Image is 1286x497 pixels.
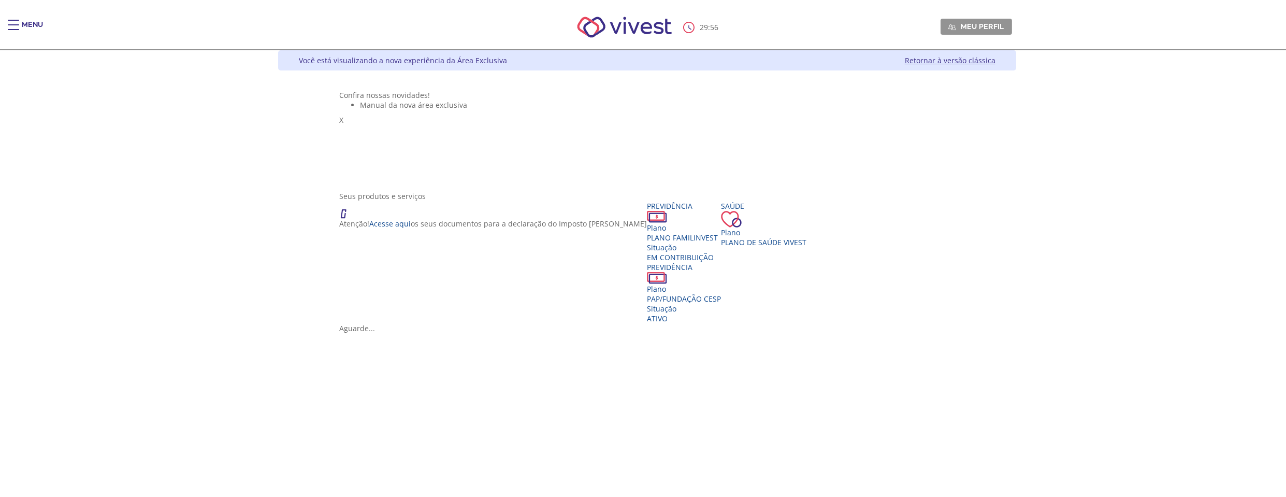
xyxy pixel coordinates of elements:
img: Meu perfil [948,23,956,31]
div: Plano [721,228,806,237]
a: Previdência PlanoPAP/FUNDAÇÃO CESP SituaçãoAtivo [647,262,721,323]
div: Previdência [647,262,721,272]
div: Seus produtos e serviços [339,191,955,201]
a: Saúde PlanoPlano de Saúde VIVEST [721,201,806,247]
span: 29 [700,22,708,32]
span: X [339,115,343,125]
div: Menu [22,20,43,40]
a: Retornar à versão clássica [905,55,995,65]
div: Aguarde... [339,323,955,333]
section: <span lang="en" dir="ltr">ProdutosCard</span> [339,191,955,333]
img: ico_atencao.png [339,201,357,219]
div: Plano [647,284,721,294]
div: Situação [647,243,721,252]
div: Plano [647,223,721,233]
p: Atenção! os seus documentos para a declaração do Imposto [PERSON_NAME] [339,219,647,229]
div: Você está visualizando a nova experiência da Área Exclusiva [299,55,507,65]
span: Meu perfil [961,22,1004,31]
span: EM CONTRIBUIÇÃO [647,252,714,262]
div: Saúde [721,201,806,211]
img: Vivest [566,5,683,49]
img: ico_dinheiro.png [647,272,667,284]
a: Previdência PlanoPLANO FAMILINVEST SituaçãoEM CONTRIBUIÇÃO [647,201,721,262]
div: Previdência [647,201,721,211]
span: PLANO FAMILINVEST [647,233,718,243]
span: Manual da nova área exclusiva [360,100,467,110]
span: Plano de Saúde VIVEST [721,237,806,247]
span: Ativo [647,314,668,323]
span: 56 [710,22,718,32]
section: <span lang="pt-BR" dir="ltr">Visualizador do Conteúdo da Web</span> 1 [339,90,955,181]
img: ico_dinheiro.png [647,211,667,223]
div: : [683,22,720,33]
a: Meu perfil [941,19,1012,34]
div: Situação [647,304,721,314]
span: PAP/FUNDAÇÃO CESP [647,294,721,304]
a: Acesse aqui [369,219,411,229]
img: ico_coracao.png [721,211,742,228]
div: Confira nossas novidades! [339,90,955,100]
